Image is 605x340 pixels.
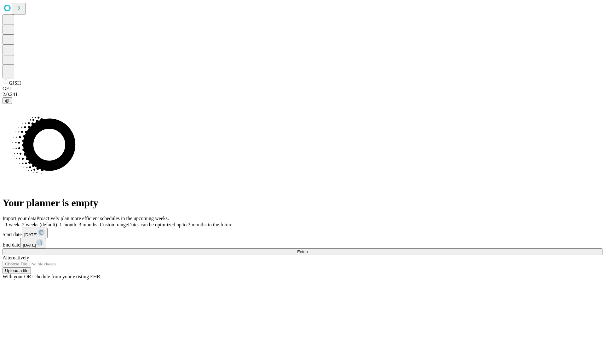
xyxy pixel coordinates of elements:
button: [DATE] [22,228,48,238]
span: With your OR schedule from your existing EHR [3,274,100,279]
button: Fetch [3,248,602,255]
span: Alternatively [3,255,29,260]
div: GEI [3,86,602,92]
span: Custom range [100,222,128,227]
span: 2 weeks (default) [22,222,57,227]
span: GJSH [9,80,21,86]
span: [DATE] [23,243,36,247]
button: Upload a file [3,267,31,274]
span: Import your data [3,216,37,221]
span: @ [5,98,9,103]
span: 1 month [60,222,76,227]
div: 2.0.241 [3,92,602,97]
button: @ [3,97,12,104]
div: Start date [3,228,602,238]
span: Fetch [297,249,308,254]
span: 3 months [79,222,97,227]
span: [DATE] [24,232,37,237]
span: 1 week [5,222,20,227]
span: Dates can be optimized up to 3 months in the future. [128,222,233,227]
h1: Your planner is empty [3,197,602,209]
button: [DATE] [20,238,46,248]
span: Proactively plan more efficient schedules in the upcoming weeks. [37,216,169,221]
div: End date [3,238,602,248]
